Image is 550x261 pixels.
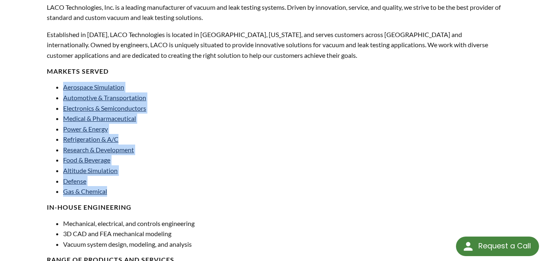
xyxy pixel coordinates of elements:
[63,94,146,101] a: Automotive & Transportation
[63,146,134,154] a: Research & Development
[63,239,270,250] li: Vacuum system design, modeling, and analysis
[63,114,136,122] a: Medical & Pharmaceutical
[63,104,146,112] a: Electronics & Semiconductors
[456,237,539,256] div: Request a Call
[47,2,503,23] p: LACO Technologies, Inc. is a leading manufacturer of vacuum and leak testing systems. Driven by i...
[63,167,118,174] a: Altitude Simulation
[478,237,531,255] div: Request a Call
[63,83,124,91] a: Aerospace Simulation
[63,177,86,185] a: Defense
[63,135,118,143] a: Refrigeration & A/C
[47,203,131,211] strong: IN-HOUSE ENGINEERING
[63,218,270,229] li: Mechanical, electrical, and controls engineering
[462,240,475,253] img: round button
[47,29,503,61] p: Established in [DATE], LACO Technologies is located in [GEOGRAPHIC_DATA], [US_STATE], and serves ...
[63,187,107,195] a: Gas & Chemical
[63,125,108,133] a: Power & Energy
[63,156,110,164] a: Food & Beverage
[63,228,270,239] li: 3D CAD and FEA mechanical modeling
[47,67,109,75] strong: MARKETS SERVED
